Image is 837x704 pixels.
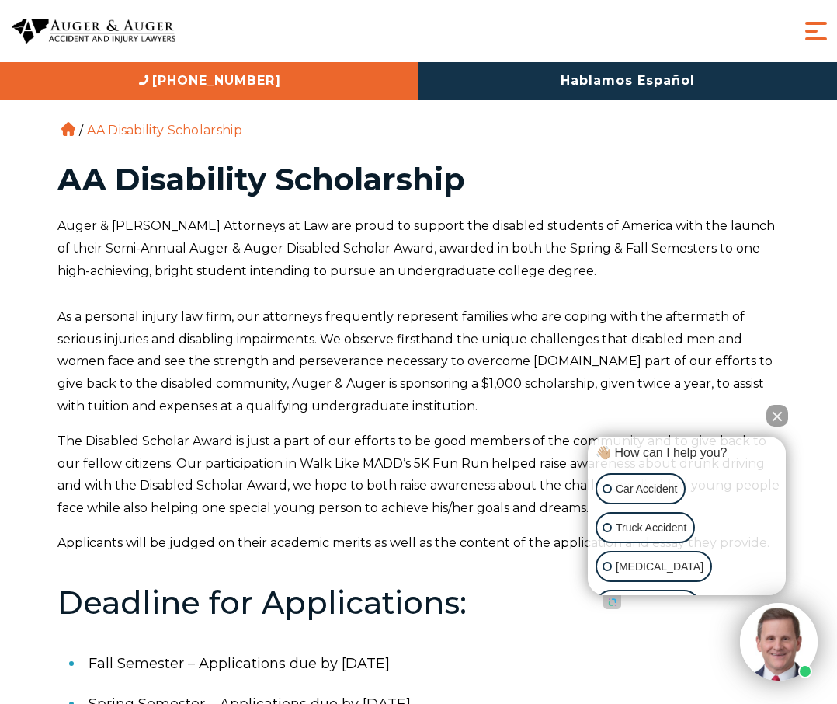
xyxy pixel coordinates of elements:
button: Close Intaker Chat Widget [766,405,788,427]
p: Auger & [PERSON_NAME] Attorneys at Law are proud to support the disabled students of America with... [57,215,780,282]
p: Truck Accident [616,518,686,538]
img: Intaker widget Avatar [740,603,818,681]
p: The Disabled Scholar Award is just a part of our efforts to be good members of the community and ... [57,430,780,520]
h2: Deadline for Applications: [57,586,780,620]
div: 👋🏼 How can I help you? [592,444,782,462]
p: Applicants will be judged on their academic merits as well as the content of the application and ... [57,532,780,555]
h1: AA Disability Scholarship [57,164,780,195]
button: Menu [801,16,832,47]
a: Home [61,122,75,136]
img: Auger & Auger Accident and Injury Lawyers Logo [12,19,175,44]
li: AA Disability Scholarship [83,123,246,138]
p: Car Accident [616,479,677,499]
p: [MEDICAL_DATA] [616,557,703,577]
a: Hablamos Español [418,62,837,100]
li: Fall Semester – Applications due by [DATE] [89,643,780,684]
p: As a personal injury law firm, our attorneys frequently represent families who are coping with th... [57,306,780,418]
a: Open intaker chat [603,595,621,609]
